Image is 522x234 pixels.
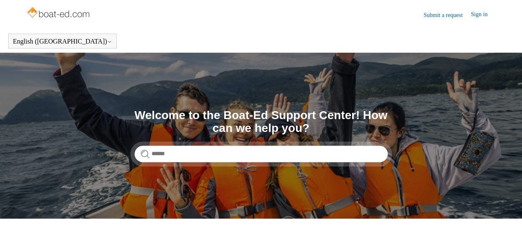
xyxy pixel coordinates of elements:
[135,146,388,162] input: Search
[424,11,471,19] a: Submit a request
[13,38,112,45] button: English ([GEOGRAPHIC_DATA])
[471,10,496,20] a: Sign in
[135,109,388,135] h1: Welcome to the Boat-Ed Support Center! How can we help you?
[26,5,92,22] img: Boat-Ed Help Center home page
[500,212,522,234] div: Live chat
